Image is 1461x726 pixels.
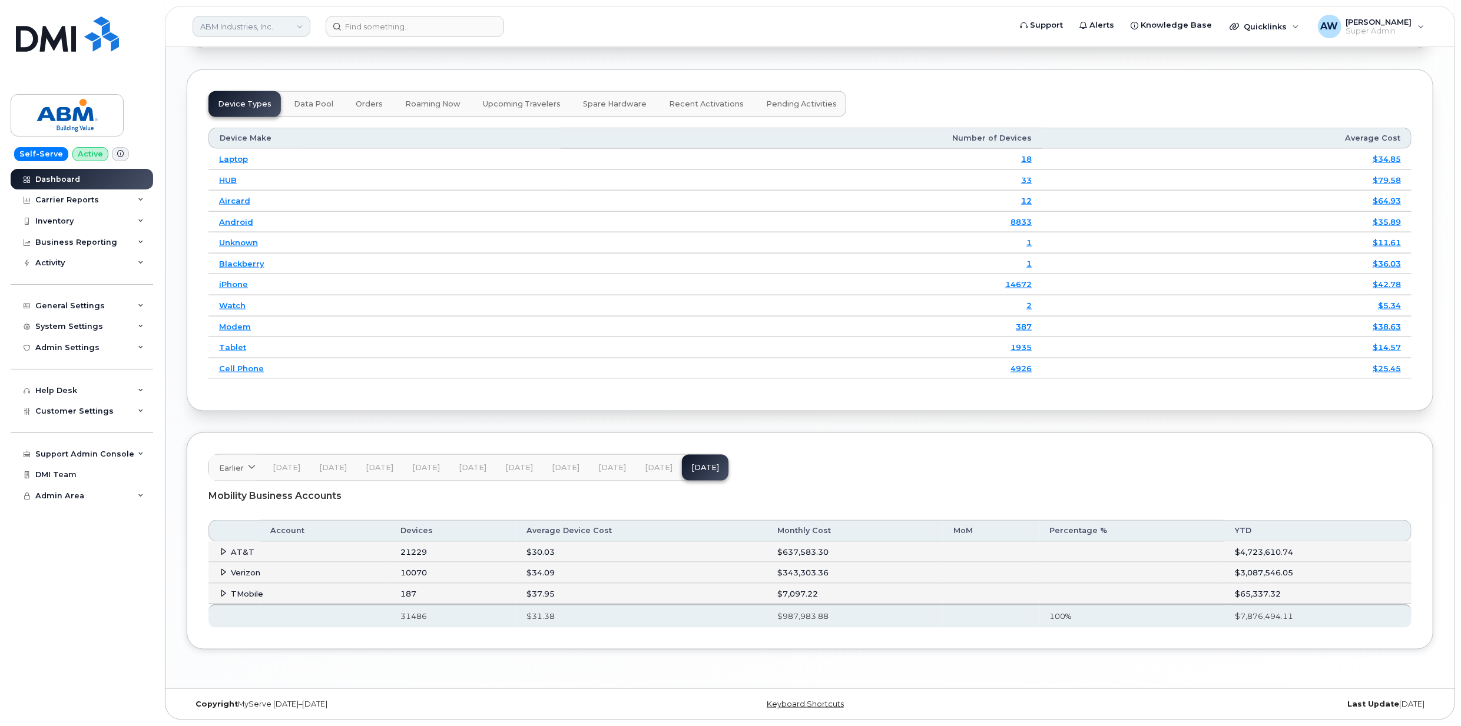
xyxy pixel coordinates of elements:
input: Find something... [326,16,504,37]
div: [DATE] [1018,700,1433,709]
a: $34.85 [1373,154,1401,164]
a: Blackberry [219,259,264,268]
a: 12 [1021,196,1032,205]
th: Devices [390,520,516,541]
span: [DATE] [459,463,486,472]
span: Data Pool [294,99,333,109]
th: $987,983.88 [767,604,943,628]
a: Keyboard Shortcuts [767,700,844,708]
div: Quicklinks [1221,15,1307,38]
a: $11.61 [1373,238,1401,247]
a: 18 [1021,154,1032,164]
span: [DATE] [366,463,393,472]
a: $79.58 [1373,175,1401,185]
a: $38.63 [1373,322,1401,331]
span: Pending Activities [766,99,837,109]
strong: Copyright [196,700,238,708]
span: Spare Hardware [583,99,647,109]
strong: Last Update [1347,700,1399,708]
td: $3,087,546.05 [1224,562,1412,584]
th: 100% [1039,604,1224,628]
span: Quicklinks [1244,22,1287,31]
th: YTD [1224,520,1412,541]
span: [DATE] [598,463,626,472]
a: $36.03 [1373,259,1401,268]
td: $30.03 [516,542,767,563]
a: Watch [219,301,246,310]
span: [DATE] [645,463,672,472]
span: AW [1321,19,1339,34]
a: 4926 [1011,364,1032,373]
span: [DATE] [273,463,300,472]
td: $37.95 [516,584,767,605]
td: 21229 [390,542,516,563]
a: HUB [219,175,237,185]
span: [DATE] [412,463,440,472]
a: 387 [1016,322,1032,331]
td: $4,723,610.74 [1224,542,1412,563]
a: Alerts [1071,14,1122,37]
td: 10070 [390,562,516,584]
a: 33 [1021,175,1032,185]
span: [DATE] [319,463,347,472]
a: $14.57 [1373,342,1401,352]
td: $65,337.32 [1224,584,1412,605]
span: [DATE] [505,463,533,472]
a: Earlier [209,455,263,481]
a: $5.34 [1378,301,1401,310]
a: Unknown [219,238,258,247]
span: Verizon [231,568,260,577]
th: 31486 [390,604,516,628]
a: $42.78 [1373,279,1401,289]
a: ABM Industries, Inc. [193,16,310,37]
a: Cell Phone [219,364,264,373]
th: MoM [943,520,1038,541]
a: Android [219,217,253,227]
th: Average Device Cost [516,520,767,541]
td: $7,097.22 [767,584,943,605]
a: Laptop [219,154,248,164]
a: $35.89 [1373,217,1401,227]
th: Account [260,520,390,541]
span: [DATE] [552,463,579,472]
div: MyServe [DATE]–[DATE] [187,700,602,709]
a: Tablet [219,342,246,352]
div: Mobility Business Accounts [208,481,1412,511]
a: Knowledge Base [1122,14,1220,37]
span: AT&T [231,547,254,557]
a: 1 [1026,238,1032,247]
a: Modem [219,322,251,331]
td: $34.09 [516,562,767,584]
th: $31.38 [516,604,767,628]
th: Percentage % [1039,520,1224,541]
span: [PERSON_NAME] [1346,17,1412,26]
th: $7,876,494.11 [1224,604,1412,628]
th: Device Make [208,128,561,149]
div: Alyssa Wagner [1310,15,1433,38]
span: Knowledge Base [1141,19,1212,31]
a: 2 [1026,301,1032,310]
a: Support [1012,14,1071,37]
a: 1935 [1011,342,1032,352]
span: Recent Activations [669,99,744,109]
span: Earlier [219,462,244,474]
span: Super Admin [1346,26,1412,36]
th: Average Cost [1042,128,1412,149]
span: Upcoming Travelers [483,99,561,109]
a: Aircard [219,196,250,205]
span: Support [1030,19,1063,31]
a: 14672 [1005,279,1032,289]
span: TMobile [231,589,263,598]
span: Orders [356,99,383,109]
a: $25.45 [1373,364,1401,373]
td: 187 [390,584,516,605]
a: iPhone [219,279,248,289]
a: 8833 [1011,217,1032,227]
td: $343,303.36 [767,562,943,584]
span: Roaming Now [405,99,461,109]
span: Alerts [1089,19,1114,31]
th: Monthly Cost [767,520,943,541]
td: $637,583.30 [767,542,943,563]
a: $64.93 [1373,196,1401,205]
a: 1 [1026,259,1032,268]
